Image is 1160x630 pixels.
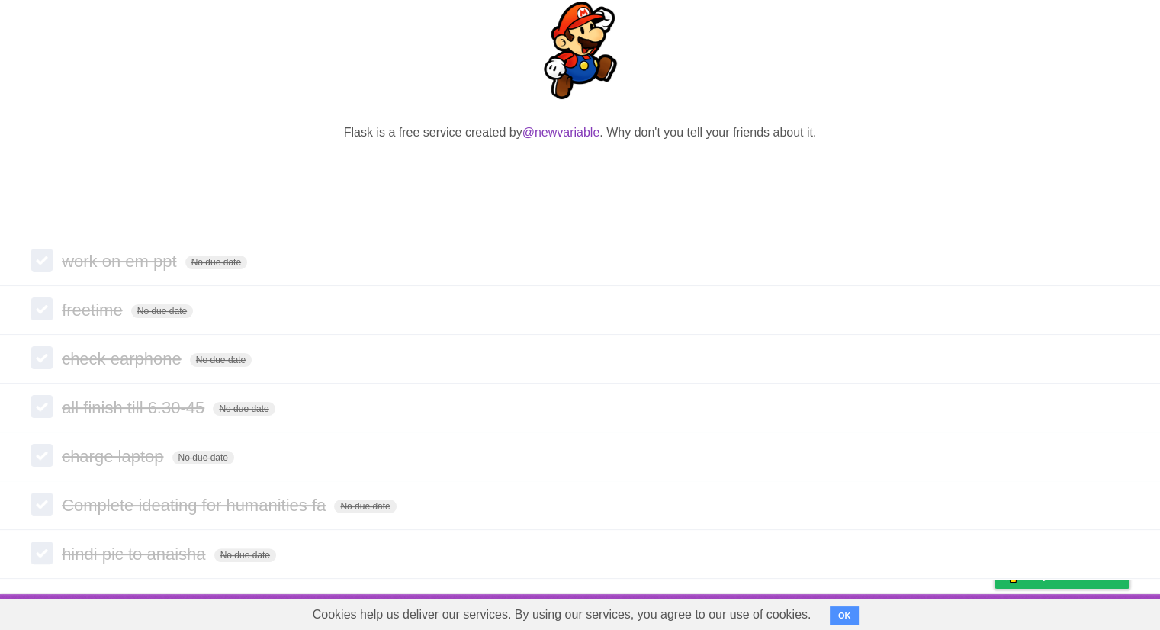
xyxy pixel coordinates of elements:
span: No due date [131,304,193,318]
span: work on em ppt [62,252,180,271]
span: Cookies help us deliver our services. By using our services, you agree to our use of cookies. [297,599,827,630]
span: charge laptop [62,447,167,466]
span: No due date [214,548,276,562]
label: Done [31,444,53,467]
span: No due date [185,256,247,269]
label: Done [31,542,53,564]
iframe: X Post Button [553,161,608,182]
a: Privacy [975,598,1014,627]
a: Developers [842,598,904,627]
a: About [792,598,824,627]
span: Complete ideating for humanities fa [62,496,329,515]
span: No due date [334,500,396,513]
span: check earphone [62,349,185,368]
label: Done [31,249,53,272]
img: Super Mario [532,2,629,99]
label: Done [31,297,53,320]
p: Flask is a free service created by . Why don't you tell your friends about it. [31,124,1129,142]
span: hindi pic to anaisha [62,545,209,564]
a: Terms [923,598,956,627]
label: Done [31,395,53,418]
button: OK [830,606,860,625]
label: Done [31,493,53,516]
span: No due date [172,451,234,464]
a: @newvariable [522,126,600,139]
span: all finish till 6.30-45 [62,398,208,417]
span: No due date [190,353,252,367]
span: No due date [213,402,275,416]
a: Suggest a feature [1033,598,1129,627]
span: Buy me a coffee [1027,561,1122,588]
span: freetime [62,301,126,320]
label: Done [31,346,53,369]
